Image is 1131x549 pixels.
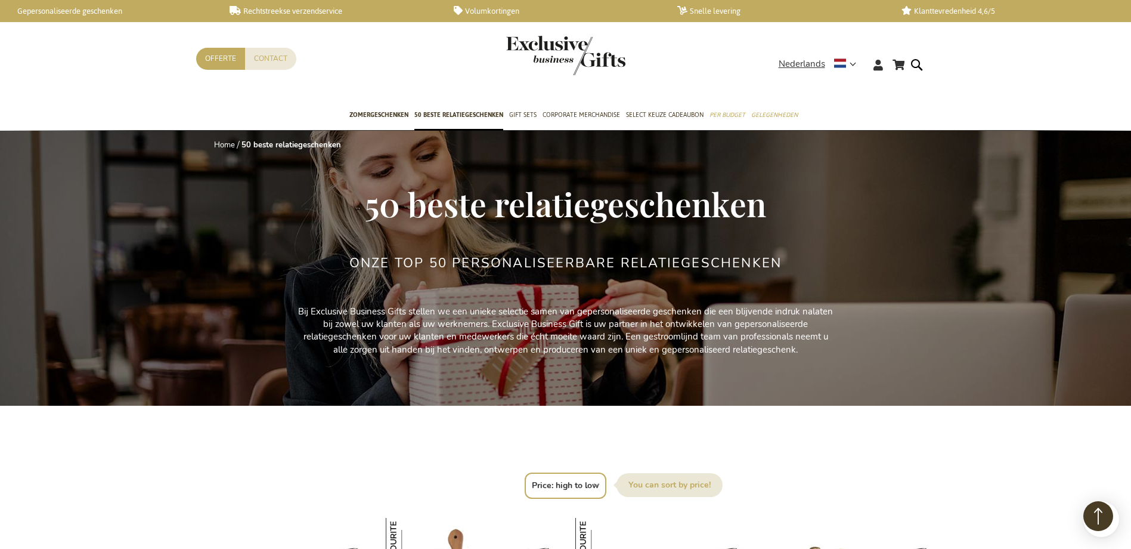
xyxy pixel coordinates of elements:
h2: Onze TOP 50 Personaliseerbare Relatiegeschenken [349,256,782,270]
span: Zomergeschenken [349,109,408,121]
a: store logo [506,36,566,75]
a: Volumkortingen [454,6,658,16]
a: Snelle levering [677,6,882,16]
iframe: belco-activator-frame [1083,501,1119,537]
div: Nederlands [779,57,864,71]
span: 50 beste relatiegeschenken [414,109,503,121]
span: Gelegenheden [751,109,798,121]
a: Home [214,140,235,150]
span: Per Budget [709,109,745,121]
a: Klanttevredenheid 4,6/5 [901,6,1106,16]
p: Bij Exclusive Business Gifts stellen we een unieke selectie samen van gepersonaliseerde geschenke... [298,306,834,357]
img: Exclusive Business gifts logo [506,36,625,75]
label: Sorteer op [616,473,723,497]
span: Corporate Merchandise [543,109,620,121]
span: Select Keuze Cadeaubon [626,109,704,121]
a: Offerte [196,48,245,70]
strong: 50 beste relatiegeschenken [241,140,341,150]
span: Nederlands [779,57,825,71]
span: 50 beste relatiegeschenken [365,181,766,226]
a: Gepersonaliseerde geschenken [6,6,210,16]
a: Rechtstreekse verzendservice [230,6,434,16]
span: Gift Sets [509,109,537,121]
a: Contact [245,48,296,70]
